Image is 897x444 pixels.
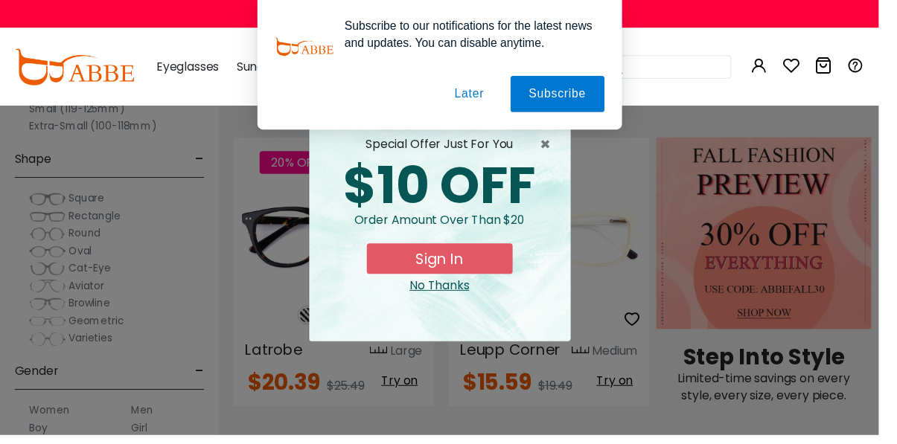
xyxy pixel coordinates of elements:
[281,18,340,77] img: notification icon
[328,216,570,248] div: Order amount over than $20
[552,138,570,156] span: ×
[552,138,570,156] button: Close
[328,138,570,156] div: special offer just for you
[521,77,616,115] button: Subscribe
[340,18,617,52] div: Subscribe to our notifications for the latest news and updates. You can disable anytime.
[445,77,512,115] button: Later
[328,283,570,300] div: Close
[328,164,570,216] div: $10 OFF
[374,248,523,280] button: Sign In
